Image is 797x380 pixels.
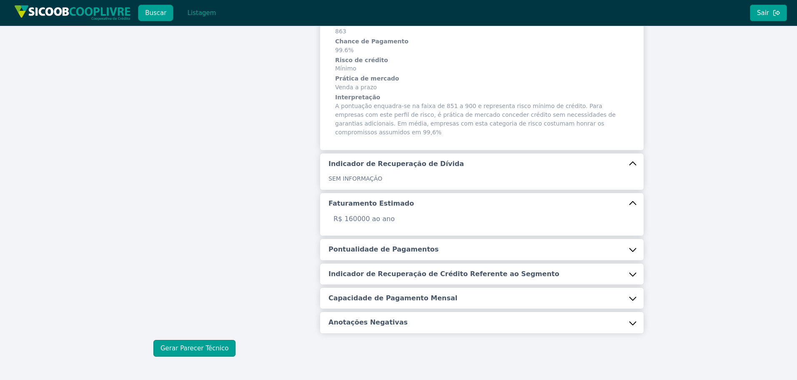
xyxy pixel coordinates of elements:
button: Sair [750,5,787,21]
h6: Chance de Pagamento [335,38,629,46]
h5: Indicador de Recuperação de Dívida [328,159,464,169]
p: R$ 160000 ao ano [328,214,635,224]
h6: Risco de crédito [335,56,629,65]
h5: Pontualidade de Pagamentos [328,245,439,254]
span: A pontuação enquadra-se na faixa de 851 a 900 e representa risco mínimo de crédito. Para empresas... [335,93,629,137]
button: Pontualidade de Pagamentos [320,239,644,260]
button: Anotações Negativas [320,312,644,333]
h5: Faturamento Estimado [328,199,414,208]
button: Indicador de Recuperação de Dívida [320,154,644,174]
h5: Anotações Negativas [328,318,408,327]
button: Faturamento Estimado [320,193,644,214]
h5: Indicador de Recuperação de Crédito Referente ao Segmento [328,269,559,279]
span: Mínimo [335,56,629,73]
h6: Prática de mercado [335,75,629,83]
img: img/sicoob_cooplivre.png [14,5,131,20]
button: Capacidade de Pagamento Mensal [320,288,644,309]
button: Gerar Parecer Técnico [153,340,236,357]
span: SEM INFORMAÇÃO [328,175,382,182]
span: Venda a prazo [335,75,629,92]
button: Listagem [180,5,223,21]
span: 863 [335,19,629,36]
button: Buscar [138,5,173,21]
span: 99.6% [335,38,629,55]
button: Indicador de Recuperação de Crédito Referente ao Segmento [320,264,644,284]
h6: Interpretação [335,93,629,102]
h5: Capacidade de Pagamento Mensal [328,294,457,303]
